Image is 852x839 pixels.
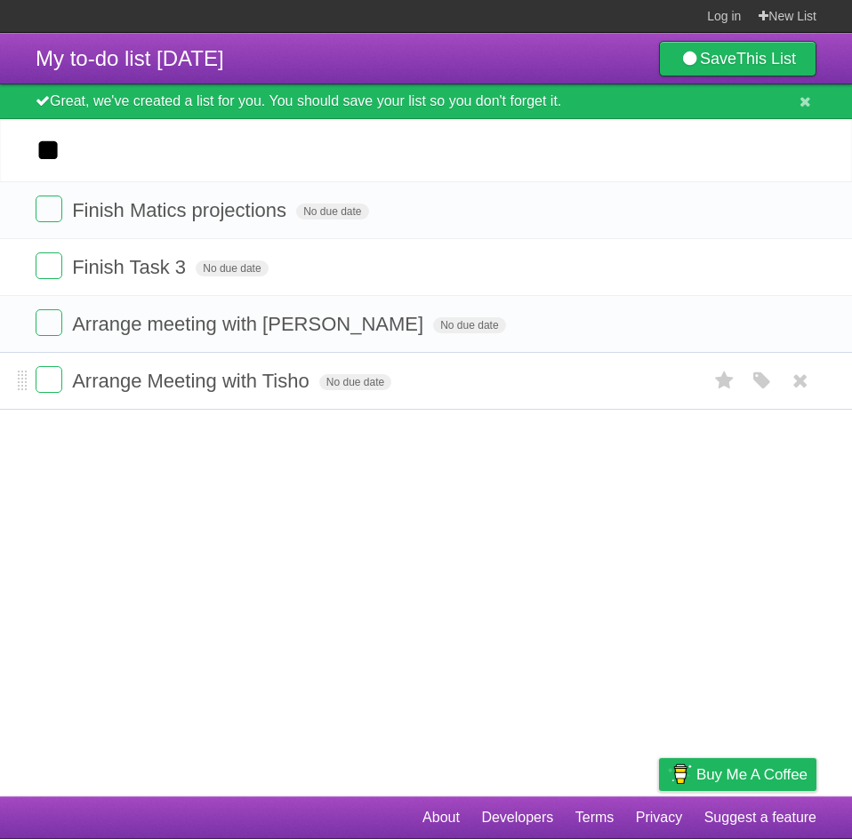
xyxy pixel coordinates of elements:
a: Privacy [636,801,682,835]
a: Developers [481,801,553,835]
span: My to-do list [DATE] [36,46,224,70]
span: No due date [296,204,368,220]
span: Finish Task 3 [72,256,190,278]
a: Terms [575,801,615,835]
span: No due date [433,317,505,333]
a: Buy me a coffee [659,758,816,791]
b: This List [736,50,796,68]
a: SaveThis List [659,41,816,76]
label: Done [36,252,62,279]
span: Buy me a coffee [696,759,808,790]
span: Arrange Meeting with Tisho [72,370,314,392]
span: No due date [319,374,391,390]
label: Done [36,196,62,222]
span: No due date [196,260,268,276]
label: Done [36,366,62,393]
label: Star task [708,366,742,396]
a: Suggest a feature [704,801,816,835]
span: Arrange meeting with [PERSON_NAME] [72,313,428,335]
img: Buy me a coffee [668,759,692,789]
span: Finish Matics projections [72,199,291,221]
label: Done [36,309,62,336]
a: About [422,801,460,835]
